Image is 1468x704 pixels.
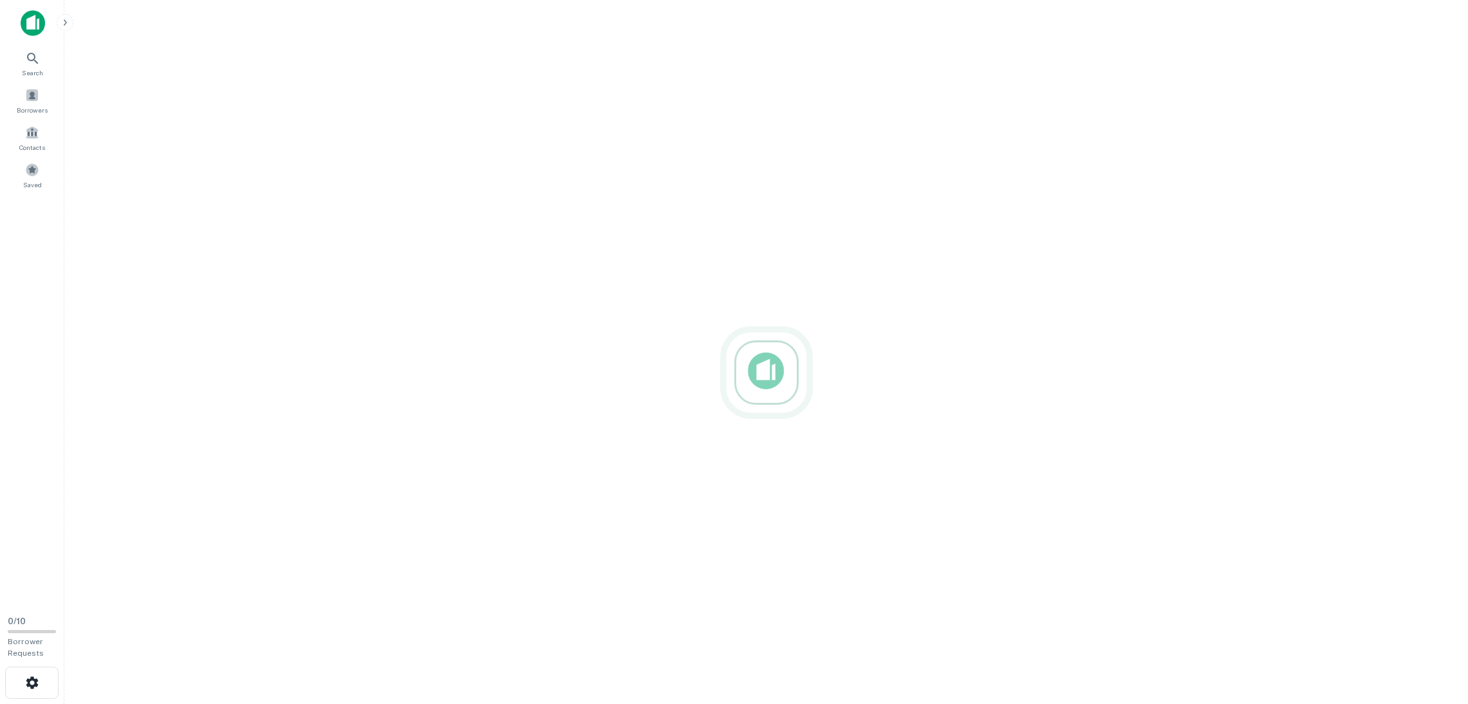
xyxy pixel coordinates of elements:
span: Borrowers [17,105,48,115]
a: Contacts [4,120,60,155]
span: 0 / 10 [8,616,26,626]
span: Search [22,68,43,78]
a: Borrowers [4,83,60,118]
a: Saved [4,158,60,192]
img: capitalize-icon.png [21,10,45,36]
span: Contacts [19,142,45,153]
a: Search [4,46,60,80]
span: Saved [23,180,42,190]
span: Borrower Requests [8,637,44,658]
